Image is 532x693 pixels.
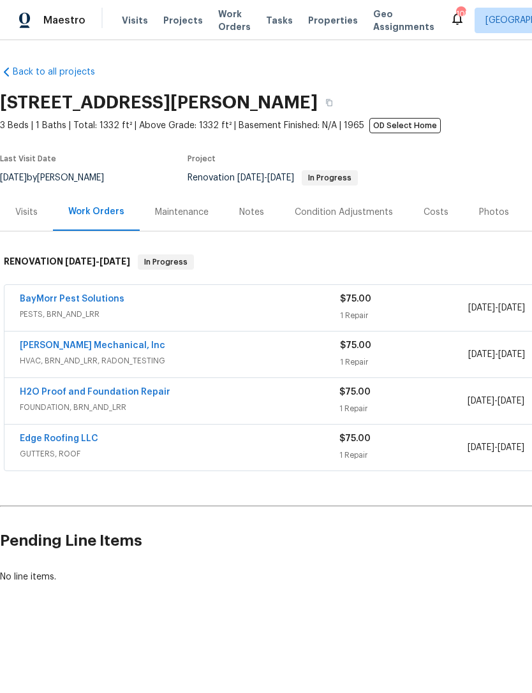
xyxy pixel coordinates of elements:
span: In Progress [303,174,357,182]
div: 1 Repair [340,356,468,368]
a: [PERSON_NAME] Mechanical, Inc [20,341,165,350]
span: FOUNDATION, BRN_AND_LRR [20,401,339,414]
a: BayMorr Pest Solutions [20,295,124,303]
div: 1 Repair [339,449,467,462]
span: [DATE] [468,350,495,359]
span: [DATE] [237,173,264,182]
span: GUTTERS, ROOF [20,448,339,460]
span: - [468,441,524,454]
span: - [237,173,294,182]
span: [DATE] [267,173,294,182]
span: - [468,302,525,314]
span: Projects [163,14,203,27]
span: PESTS, BRN_AND_LRR [20,308,340,321]
span: $75.00 [340,341,371,350]
span: [DATE] [100,257,130,266]
span: $75.00 [339,434,371,443]
div: Visits [15,206,38,219]
span: Visits [122,14,148,27]
span: [DATE] [498,350,525,359]
h6: RENOVATION [4,254,130,270]
span: $75.00 [339,388,371,397]
div: Condition Adjustments [295,206,393,219]
span: [DATE] [468,397,494,405]
a: H2O Proof and Foundation Repair [20,388,170,397]
div: Notes [239,206,264,219]
div: Maintenance [155,206,209,219]
div: Photos [479,206,509,219]
a: Edge Roofing LLC [20,434,98,443]
span: [DATE] [468,443,494,452]
span: HVAC, BRN_AND_LRR, RADON_TESTING [20,354,340,367]
span: Project [188,155,216,163]
span: [DATE] [468,303,495,312]
div: Costs [424,206,448,219]
span: [DATE] [498,303,525,312]
span: Tasks [266,16,293,25]
span: [DATE] [498,443,524,452]
div: 1 Repair [339,402,467,415]
span: [DATE] [498,397,524,405]
span: Renovation [188,173,358,182]
span: Properties [308,14,358,27]
span: - [468,348,525,361]
div: 105 [456,8,465,20]
span: In Progress [139,256,193,268]
div: Work Orders [68,205,124,218]
span: Maestro [43,14,85,27]
div: 1 Repair [340,309,468,322]
span: Geo Assignments [373,8,434,33]
span: $75.00 [340,295,371,303]
span: [DATE] [65,257,96,266]
span: Work Orders [218,8,251,33]
button: Copy Address [318,91,341,114]
span: OD Select Home [369,118,441,133]
span: - [65,257,130,266]
span: - [468,395,524,407]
